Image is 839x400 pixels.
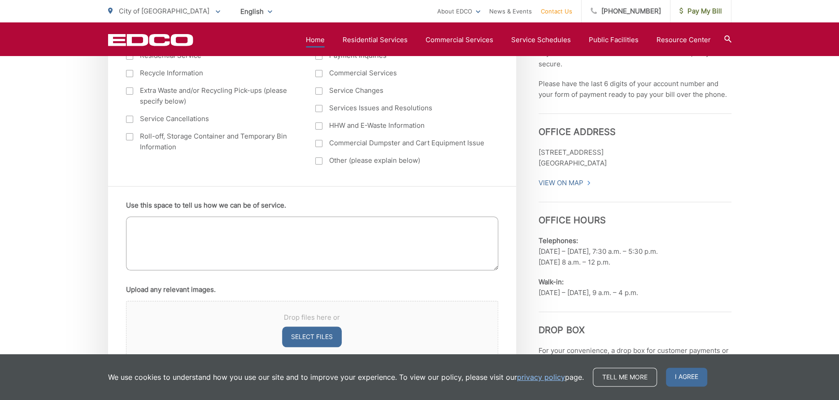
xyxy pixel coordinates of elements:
label: Recycle Information [126,68,298,78]
label: Roll-off, Storage Container and Temporary Bin Information [126,131,298,152]
label: Use this space to tell us how we can be of service. [126,201,286,209]
label: Commercial Services [315,68,487,78]
label: Payment Inquiries [315,50,487,61]
label: Extra Waste and/or Recycling Pick-ups (please specify below) [126,85,298,107]
label: Commercial Dumpster and Cart Equipment Issue [315,138,487,148]
a: Contact Us [541,6,572,17]
a: Commercial Services [426,35,493,45]
button: select files, upload any relevant images. [282,326,342,347]
a: Home [306,35,325,45]
a: Resource Center [656,35,711,45]
b: Telephones: [539,236,578,245]
h3: Office Hours [539,202,731,226]
a: Residential Services [343,35,408,45]
span: Pay My Bill [679,6,722,17]
label: HHW and E-Waste Information [315,120,487,131]
a: Tell me more [593,368,657,387]
label: Other (please explain below) [315,155,487,166]
label: Upload any relevant images. [126,286,216,294]
span: Drop files here or [137,312,487,323]
a: About EDCO [437,6,480,17]
a: Public Facilities [589,35,639,45]
p: [STREET_ADDRESS] [GEOGRAPHIC_DATA] [539,147,731,169]
a: privacy policy [517,372,565,383]
span: I agree [666,368,707,387]
label: Service Cancellations [126,113,298,124]
p: For your convenience, a drop box for customer payments or correspondence is located in the front ... [539,345,731,388]
label: Residential Service [126,50,298,61]
a: Service Schedules [511,35,571,45]
label: Services Issues and Resolutions [315,103,487,113]
a: News & Events [489,6,532,17]
label: Service Changes [315,85,487,96]
p: [DATE] – [DATE], 7:30 a.m. – 5:30 p.m. [DATE] 8 a.m. – 12 p.m. [539,235,731,268]
a: View On Map [539,178,591,188]
span: City of [GEOGRAPHIC_DATA] [119,7,209,15]
a: EDCD logo. Return to the homepage. [108,34,193,46]
b: Walk-in: [539,278,564,286]
p: Please have the last 6 digits of your account number and your form of payment ready to pay your b... [539,78,731,100]
p: We use cookies to understand how you use our site and to improve your experience. To view our pol... [108,372,584,383]
p: [DATE] – [DATE], 9 a.m. – 4 p.m. [539,277,731,298]
h3: Office Address [539,113,731,137]
h3: Drop Box [539,312,731,335]
span: English [234,4,279,19]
